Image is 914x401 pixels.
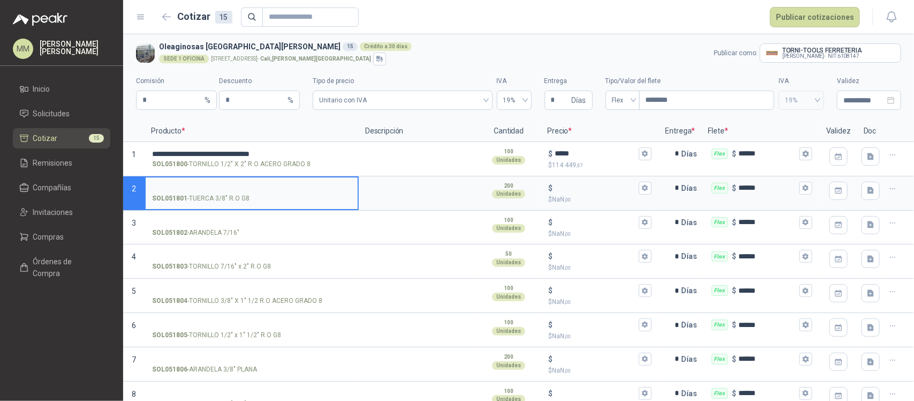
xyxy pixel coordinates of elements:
p: - TUERCA 3/8" R.O G8 [152,194,250,204]
span: 15 [89,134,104,143]
span: Solicitudes [33,108,70,120]
span: Días [572,91,586,109]
div: Flex [712,320,728,330]
p: Flete [702,121,820,142]
a: Remisiones [13,153,110,173]
span: Flex [612,92,633,108]
a: Invitaciones [13,202,110,222]
p: Publicar como: [714,48,758,58]
strong: SOL051806 [152,365,187,375]
button: Flex $ [799,250,812,263]
button: $$NaN,00 [639,318,652,331]
p: Días [682,348,702,370]
span: % [205,91,210,109]
div: Flex [712,285,728,296]
strong: SOL051800 [152,159,187,169]
button: Flex $ [799,182,812,195]
p: Precio [541,121,659,142]
p: 200 [504,353,513,361]
button: $$114.449,97 [639,147,652,160]
p: $ [548,297,651,307]
p: Días [682,212,702,233]
p: $ [548,366,651,376]
span: 19% [503,92,525,108]
p: $ [548,182,553,194]
div: Crédito a 30 días [360,42,412,51]
input: $$NaN,00 [555,355,636,363]
span: Inicio [33,83,50,95]
p: $ [548,319,553,331]
input: $$114.449,97 [555,150,636,158]
p: $ [548,229,651,239]
p: $ [548,160,651,170]
div: Flex [712,183,728,194]
p: $ [732,319,737,331]
a: Órdenes de Compra [13,251,110,284]
p: 100 [504,284,513,293]
label: IVA [779,76,824,86]
a: Inicio [13,79,110,99]
input: Flex $ [739,355,797,363]
p: [PERSON_NAME] [PERSON_NAME] [40,40,110,55]
p: 200 [504,182,513,190]
button: $$NaN,00 [639,216,652,229]
p: $ [732,285,737,296]
span: 114.449 [552,161,583,169]
p: 100 [504,318,513,327]
span: Compras [33,231,64,243]
a: Cotizar15 [13,128,110,148]
p: - TORNILLO 7/16" x 2" R.O G8 [152,262,271,272]
button: Flex $ [799,318,812,331]
p: $ [548,148,553,160]
span: NaN [552,298,571,306]
p: $ [732,388,737,399]
img: Company Logo [136,44,155,63]
span: 5 [132,287,136,295]
span: % [288,91,293,109]
p: - ARANDELA 3/8" PLANA [152,365,257,375]
strong: SOL051805 [152,330,187,340]
div: Unidades [492,224,525,233]
span: Órdenes de Compra [33,256,100,279]
input: SOL051805-TORNILLO 1/2" x 1" 1/2" R.O G8 [152,321,351,329]
label: Entrega [545,76,593,86]
p: $ [548,250,553,262]
div: Unidades [492,327,525,336]
button: $$NaN,00 [639,182,652,195]
p: $ [548,263,651,273]
p: $ [732,353,737,365]
div: SEDE 1 OFICINA [159,55,209,63]
p: $ [548,388,553,399]
span: ,00 [564,231,571,237]
p: Doc [857,121,884,142]
strong: SOL051801 [152,194,187,204]
span: Cotizar [33,132,58,144]
div: MM [13,39,33,59]
button: Flex $ [799,353,812,366]
p: Cantidad [477,121,541,142]
p: Entrega [659,121,702,142]
p: $ [732,182,737,194]
div: 15 [215,11,232,24]
p: - TORNILLO 3/8" X 1" 1/2 R.O ACERO GRADO 8 [152,296,322,306]
div: Flex [712,354,728,365]
p: 100 [504,387,513,396]
p: $ [732,250,737,262]
a: Solicitudes [13,103,110,124]
input: Flex $ [739,253,797,261]
h3: Oleaginosas [GEOGRAPHIC_DATA][PERSON_NAME] [159,41,709,53]
span: 1 [132,150,136,159]
input: Flex $ [739,389,797,397]
div: Flex [712,217,728,228]
span: 2 [132,184,136,193]
strong: SOL051803 [152,262,187,272]
p: $ [548,331,651,341]
h2: Cotizar [178,9,232,24]
p: 100 [504,216,513,225]
span: ,00 [564,265,571,271]
p: Descripción [359,121,477,142]
span: NaN [552,196,571,203]
div: Unidades [492,293,525,301]
input: Flex $ [739,184,797,192]
a: Compañías [13,177,110,198]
